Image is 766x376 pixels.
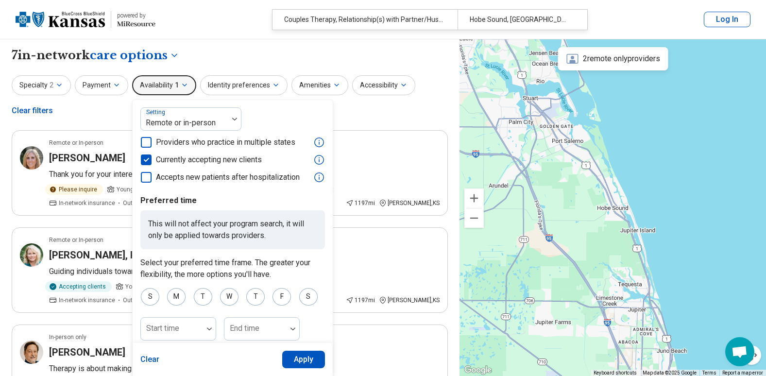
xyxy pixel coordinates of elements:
span: In-network insurance [59,296,115,305]
label: End time [230,324,259,333]
h1: 7 in-network [12,47,179,64]
button: Apply [282,351,325,368]
button: Accessibility [352,75,415,95]
button: Zoom in [464,188,484,208]
button: Availability1 [132,75,196,95]
div: T [246,288,265,306]
div: Couples Therapy, Relationship(s) with Partner/Husband/Wife [272,10,458,30]
span: Accepts new patients after hospitalization [156,171,300,183]
button: Clear [140,351,160,368]
span: Currently accepting new clients [156,154,262,166]
div: [PERSON_NAME] , KS [379,296,440,305]
div: Please inquire [45,184,103,195]
p: Select your preferred time frame. The greater your flexibility, the more options you'll have. [140,257,325,280]
button: Care options [90,47,179,64]
div: F [272,288,291,306]
div: Clear filters [12,99,53,122]
span: Out-of-pocket [123,296,159,305]
button: Zoom out [464,208,484,228]
a: Blue Cross Blue Shield Kansaspowered by [16,8,155,31]
span: 1 [175,80,179,90]
span: Young adults, Adults, Seniors (65 or older) [125,282,238,291]
button: Specialty2 [12,75,71,95]
span: Young adults, Adults, Seniors (65 or older) [117,185,230,194]
img: Blue Cross Blue Shield Kansas [16,8,105,31]
a: Report a map error [722,370,763,376]
div: Accepting clients [45,281,112,292]
div: Hobe Sound, [GEOGRAPHIC_DATA] [458,10,581,30]
div: [PERSON_NAME] , KS [379,199,440,207]
p: Remote or In-person [49,236,103,244]
div: 2 remote only providers [558,47,668,70]
div: T [194,288,212,306]
label: Start time [146,324,179,333]
span: Map data ©2025 Google [643,370,697,376]
label: Setting [146,109,167,116]
p: Guiding individuals towards living more awakened and centered lives. [49,266,440,277]
p: In-person only [49,333,86,342]
div: 1197 mi [346,199,375,207]
div: 1197 mi [346,296,375,305]
button: Log In [704,12,750,27]
div: M [167,288,186,306]
div: W [220,288,238,306]
span: 2 [50,80,53,90]
button: Amenities [291,75,348,95]
p: Thank you for your interest in my practice! [49,169,440,180]
p: Remote or In-person [49,138,103,147]
p: Therapy is about making a personal connection for change. [49,363,440,375]
div: S [141,288,159,306]
div: Open chat [725,337,754,366]
h3: [PERSON_NAME] [49,151,125,165]
p: Preferred time [140,195,325,206]
h3: [PERSON_NAME], PhD [49,248,148,262]
a: Terms (opens in new tab) [702,370,716,376]
p: This will not affect your program search, it will only be applied towards providers. [140,210,325,249]
h3: [PERSON_NAME] [49,345,125,359]
button: Payment [75,75,128,95]
span: Providers who practice in multiple states [156,137,295,148]
span: In-network insurance [59,199,115,207]
div: S [299,288,318,306]
button: Identity preferences [200,75,288,95]
span: Out-of-pocket [123,199,159,207]
div: powered by [117,11,155,20]
span: care options [90,47,168,64]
